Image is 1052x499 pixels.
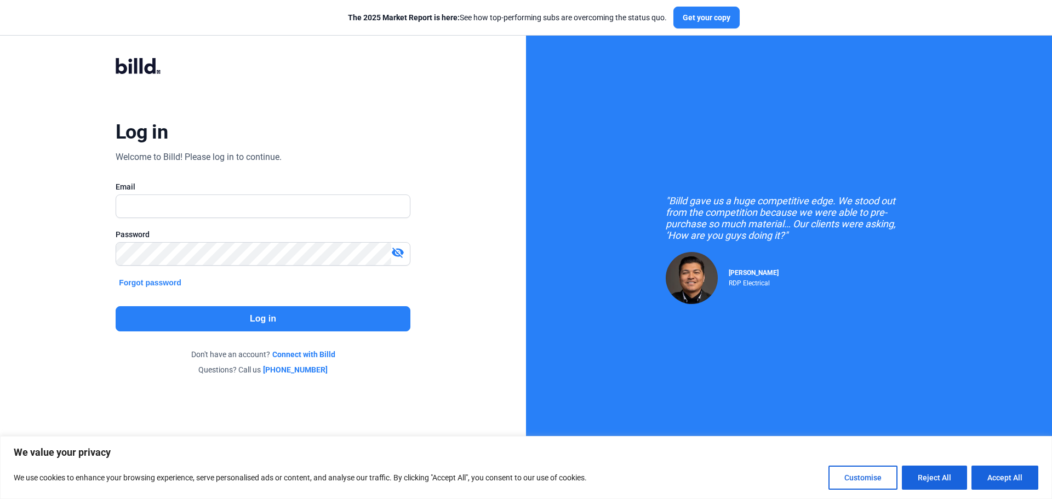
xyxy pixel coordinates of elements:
a: [PHONE_NUMBER] [263,364,328,375]
a: Connect with Billd [272,349,335,360]
p: We use cookies to enhance your browsing experience, serve personalised ads or content, and analys... [14,471,587,484]
span: [PERSON_NAME] [729,269,779,277]
div: Email [116,181,410,192]
div: Password [116,229,410,240]
div: "Billd gave us a huge competitive edge. We stood out from the competition because we were able to... [666,195,912,241]
div: Don't have an account? [116,349,410,360]
span: The 2025 Market Report is here: [348,13,460,22]
div: Questions? Call us [116,364,410,375]
button: Reject All [902,466,967,490]
p: We value your privacy [14,446,1038,459]
button: Accept All [971,466,1038,490]
button: Forgot password [116,277,185,289]
button: Customise [828,466,897,490]
mat-icon: visibility_off [391,246,404,259]
button: Get your copy [673,7,740,28]
img: Raul Pacheco [666,252,718,304]
div: Welcome to Billd! Please log in to continue. [116,151,282,164]
div: Log in [116,120,168,144]
div: RDP Electrical [729,277,779,287]
button: Log in [116,306,410,331]
div: See how top-performing subs are overcoming the status quo. [348,12,667,23]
